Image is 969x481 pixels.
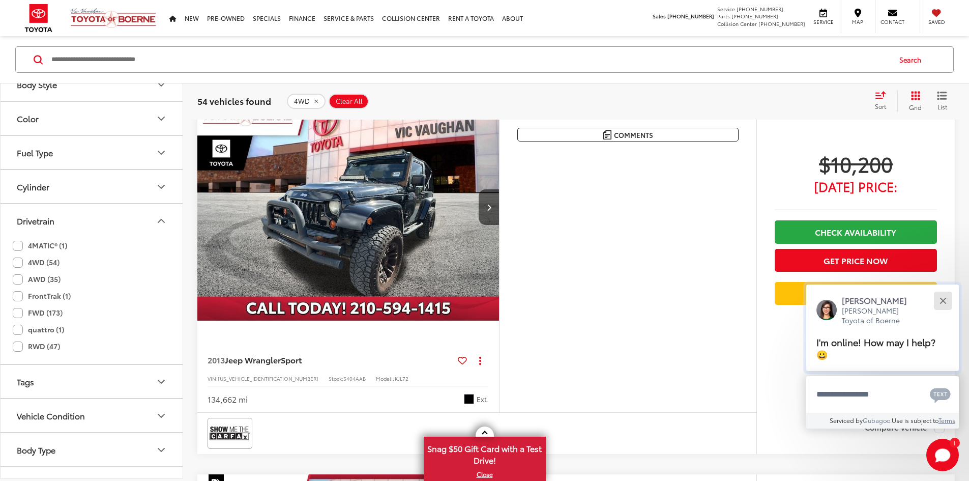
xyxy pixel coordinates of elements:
[863,416,892,425] a: Gubagoo.
[287,93,326,108] button: remove 4WD
[603,130,611,139] img: Comments
[155,444,167,456] div: Body Type
[281,354,302,365] span: Sport
[17,445,55,455] div: Body Type
[1,136,184,169] button: Fuel TypeFuel Type
[425,438,545,469] span: Snag $50 Gift Card with a Test Drive!
[17,114,39,123] div: Color
[517,128,739,142] button: Comments
[1,365,184,398] button: TagsTags
[13,271,61,288] label: AWD (35)
[155,78,167,91] div: Body Style
[50,47,890,72] input: Search by Make, Model, or Keyword
[329,93,369,108] button: Clear All
[806,376,959,413] textarea: Type your message
[731,12,778,20] span: [PHONE_NUMBER]
[925,18,948,25] span: Saved
[210,420,250,447] img: View CARFAX report
[890,47,936,72] button: Search
[830,416,863,425] span: Serviced by
[208,393,248,405] div: 134,662 mi
[1,433,184,466] button: Body TypeBody Type
[717,12,730,20] span: Parts
[897,91,929,111] button: Grid View
[477,394,489,404] span: Ext.
[806,285,959,429] div: Close[PERSON_NAME][PERSON_NAME] Toyota of BoerneI'm online! How may I help? 😀Type your messageCha...
[336,97,363,105] span: Clear All
[932,290,954,312] button: Close
[1,204,184,237] button: DrivetrainDrivetrain
[13,254,60,271] label: 4WD (54)
[870,91,897,111] button: Select sort value
[197,94,500,321] a: 2013 Jeep Wrangler Sport2013 Jeep Wrangler Sport2013 Jeep Wrangler Sport2013 Jeep Wrangler Sport
[1,68,184,101] button: Body StyleBody Style
[937,102,947,110] span: List
[197,94,500,321] img: 2013 Jeep Wrangler Sport
[1,399,184,432] button: Vehicle ConditionVehicle Condition
[758,20,805,27] span: [PHONE_NUMBER]
[929,91,955,111] button: List View
[737,5,783,13] span: [PHONE_NUMBER]
[17,411,85,420] div: Vehicle Condition
[70,8,157,29] img: Vic Vaughan Toyota of Boerne
[842,306,917,326] p: [PERSON_NAME] Toyota of Boerne
[197,94,271,106] span: 54 vehicles found
[155,215,167,227] div: Drivetrain
[471,351,489,369] button: Actions
[517,113,739,120] h4: More Details
[155,112,167,125] div: Color
[909,102,922,111] span: Grid
[13,237,67,254] label: 4MATIC® (1)
[479,189,499,225] button: Next image
[329,375,343,382] span: Stock:
[816,335,935,361] span: I'm online! How may I help? 😀
[155,410,167,422] div: Vehicle Condition
[717,20,757,27] span: Collision Center
[17,79,57,89] div: Body Style
[927,383,954,406] button: Chat with SMS
[208,375,218,382] span: VIN:
[225,354,281,365] span: Jeep Wrangler
[930,387,951,403] svg: Text
[775,282,937,305] a: Value Your Trade
[875,102,886,110] span: Sort
[464,394,474,404] span: Black
[17,216,54,225] div: Drivetrain
[155,376,167,388] div: Tags
[294,97,310,105] span: 4WD
[208,354,225,365] span: 2013
[376,375,393,382] span: Model:
[13,321,64,338] label: quattro (1)
[197,94,500,321] div: 2013 Jeep Wrangler Sport 0
[17,182,49,191] div: Cylinder
[892,416,938,425] span: Use is subject to
[842,295,917,306] p: [PERSON_NAME]
[13,338,60,355] label: RWD (47)
[13,304,63,321] label: FWD (173)
[667,12,714,20] span: [PHONE_NUMBER]
[775,151,937,176] span: $10,200
[1,102,184,135] button: ColorColor
[208,354,454,365] a: 2013Jeep WranglerSport
[775,220,937,243] a: Check Availability
[1,170,184,203] button: CylinderCylinder
[155,147,167,159] div: Fuel Type
[479,356,481,364] span: dropdown dots
[614,130,653,140] span: Comments
[218,375,318,382] span: [US_VEHICLE_IDENTIFICATION_NUMBER]
[343,375,366,382] span: 5404AAB
[926,439,959,471] button: Toggle Chat Window
[926,439,959,471] svg: Start Chat
[155,181,167,193] div: Cylinder
[775,181,937,191] span: [DATE] Price:
[880,18,904,25] span: Contact
[775,249,937,272] button: Get Price Now
[938,416,955,425] a: Terms
[717,5,735,13] span: Service
[812,18,835,25] span: Service
[17,377,34,386] div: Tags
[17,148,53,157] div: Fuel Type
[13,288,71,304] label: FrontTrak (1)
[846,18,869,25] span: Map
